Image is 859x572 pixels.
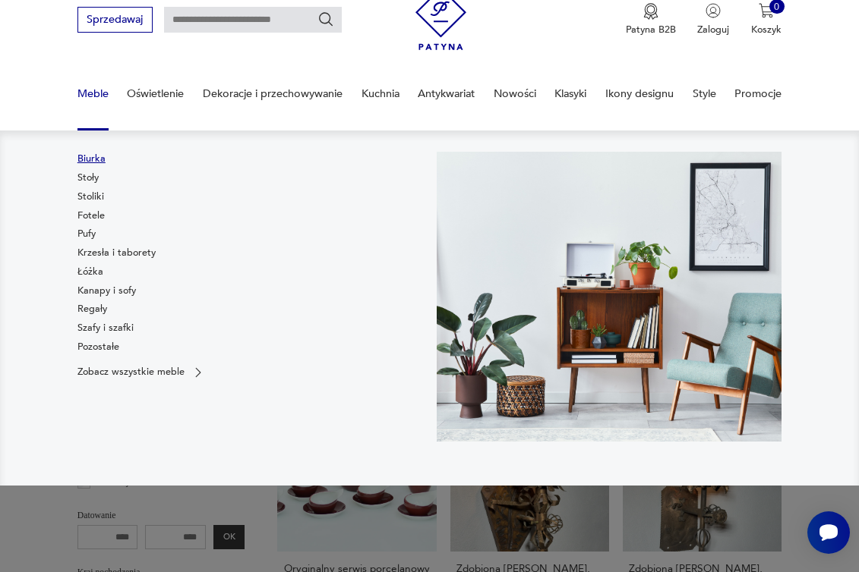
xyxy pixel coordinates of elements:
[77,246,156,259] a: Krzesła i taborety
[77,227,96,240] a: Pufy
[693,68,716,120] a: Style
[317,11,334,28] button: Szukaj
[605,68,674,120] a: Ikony designu
[759,3,774,18] img: Ikona koszyka
[643,3,658,20] img: Ikona medalu
[807,511,850,554] iframe: Smartsupp widget button
[77,321,134,335] a: Szafy i szafki
[554,68,586,120] a: Klasyki
[626,3,676,36] button: Patyna B2B
[77,16,153,25] a: Sprzedawaj
[77,284,136,297] a: Kanapy i sofy
[77,302,107,316] a: Regały
[362,68,399,120] a: Kuchnia
[77,171,99,184] a: Stoły
[77,190,104,203] a: Stoliki
[77,340,119,354] a: Pozostałe
[77,368,185,377] p: Zobacz wszystkie meble
[626,23,676,36] p: Patyna B2B
[751,3,782,36] button: 0Koszyk
[77,68,109,120] a: Meble
[697,3,729,36] button: Zaloguj
[697,23,729,36] p: Zaloguj
[751,23,782,36] p: Koszyk
[418,68,475,120] a: Antykwariat
[626,3,676,36] a: Ikona medaluPatyna B2B
[77,366,205,379] a: Zobacz wszystkie meble
[734,68,782,120] a: Promocje
[203,68,343,120] a: Dekoracje i przechowywanie
[437,152,782,442] img: 969d9116629659dbb0bd4e745da535dc.jpg
[77,265,103,278] a: Łóżka
[127,68,184,120] a: Oświetlenie
[494,68,536,120] a: Nowości
[706,3,721,18] img: Ikonka użytkownika
[77,209,105,222] a: Fotele
[77,152,106,165] a: Biurka
[77,7,153,32] button: Sprzedawaj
